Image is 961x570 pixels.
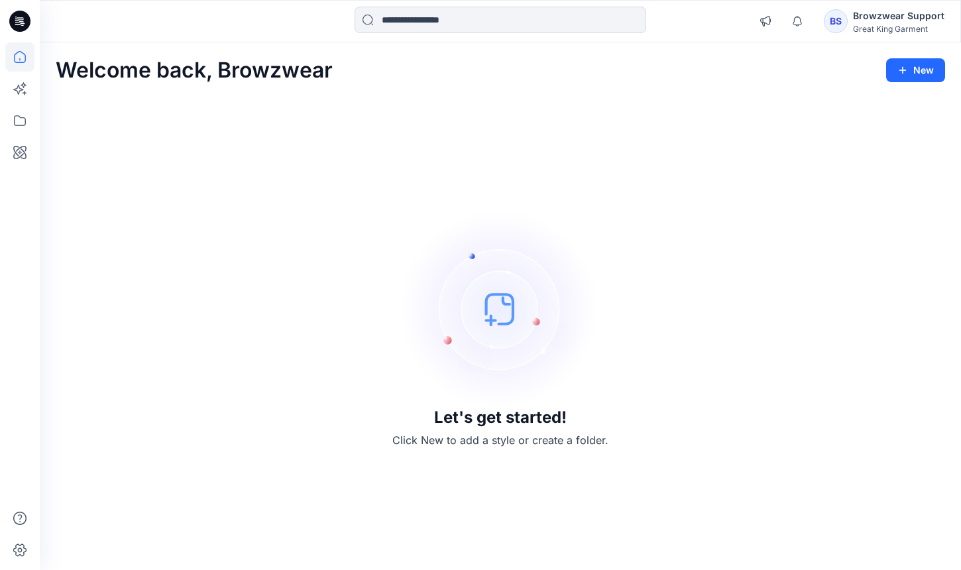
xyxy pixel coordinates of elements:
div: Browzwear Support [853,8,944,24]
h3: Let's get started! [434,408,567,427]
p: Click New to add a style or create a folder. [392,432,608,448]
img: empty-state-image.svg [401,209,600,408]
div: BS [824,9,848,33]
div: Great King Garment [853,24,944,34]
button: New [886,58,945,82]
h2: Welcome back, Browzwear [56,58,333,83]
